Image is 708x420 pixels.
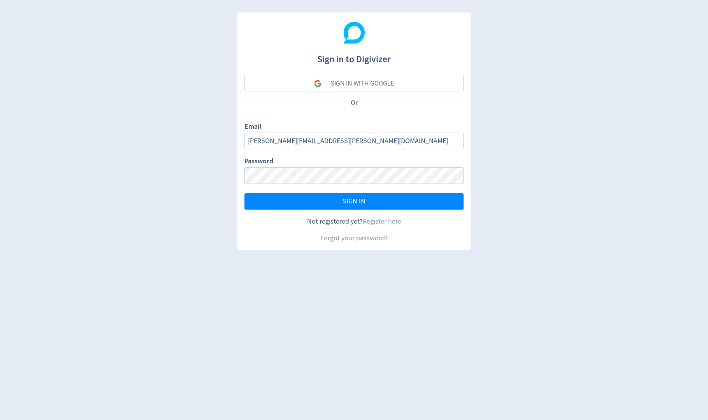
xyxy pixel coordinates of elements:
a: Register here [363,217,401,226]
div: Not registered yet? [244,217,464,226]
div: SIGN IN WITH GOOGLE [330,76,394,91]
button: SIGN IN WITH GOOGLE [244,76,464,91]
label: Password [244,156,273,167]
a: Forgot your password? [320,234,388,243]
img: Digivizer Logo [343,22,365,44]
button: SIGN IN [244,193,464,210]
p: Or [347,98,362,108]
h1: Sign in to Digivizer [244,46,464,66]
span: SIGN IN [343,198,365,205]
label: Email [244,122,262,133]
